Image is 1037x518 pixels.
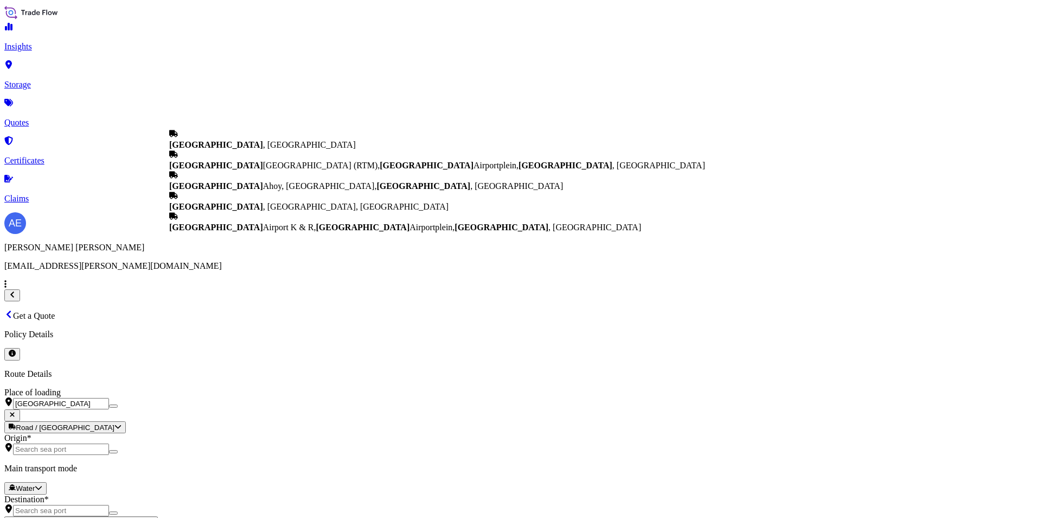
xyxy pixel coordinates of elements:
p: Route Details [4,369,1033,379]
b: [GEOGRAPHIC_DATA] [376,181,470,191]
button: Show suggestions [109,511,118,515]
b: [GEOGRAPHIC_DATA] [169,202,263,211]
b: [GEOGRAPHIC_DATA] [316,223,410,232]
p: Storage [4,80,1033,90]
b: [GEOGRAPHIC_DATA] [455,223,548,232]
span: Ahoy, [GEOGRAPHIC_DATA], , [GEOGRAPHIC_DATA] [169,181,563,191]
span: [GEOGRAPHIC_DATA] (RTM), Airportplein, , [GEOGRAPHIC_DATA] [169,161,705,170]
span: , [GEOGRAPHIC_DATA], [GEOGRAPHIC_DATA] [169,202,449,211]
input: Origin [13,444,109,455]
input: Place of loading [13,398,109,409]
b: [GEOGRAPHIC_DATA] [518,161,612,170]
p: [PERSON_NAME] [PERSON_NAME] [4,243,1033,252]
p: [EMAIL_ADDRESS][PERSON_NAME][DOMAIN_NAME] [4,261,1033,271]
b: [GEOGRAPHIC_DATA] [169,140,263,149]
b: [GEOGRAPHIC_DATA] [380,161,473,170]
div: Origin [4,433,1033,443]
span: Water [16,485,35,493]
p: Get a Quote [4,310,1033,321]
div: Place of loading [4,388,1033,397]
span: Road / [GEOGRAPHIC_DATA] [16,424,114,432]
p: Policy Details [4,330,1033,339]
input: Destination [13,505,109,516]
div: Show suggestions [169,129,705,232]
p: Certificates [4,156,1033,166]
p: Insights [4,42,1033,52]
button: Select transport [4,421,126,433]
div: Destination [4,495,1033,504]
b: [GEOGRAPHIC_DATA] [169,161,263,170]
button: Select transport [4,482,47,494]
span: , [GEOGRAPHIC_DATA] [169,140,356,149]
button: Show suggestions [109,405,118,408]
b: [GEOGRAPHIC_DATA] [169,181,263,191]
span: Airport K & R, Airportplein, , [GEOGRAPHIC_DATA] [169,223,641,232]
b: [GEOGRAPHIC_DATA] [169,223,263,232]
button: Show suggestions [109,450,118,453]
p: Main transport mode [4,464,1033,473]
p: Claims [4,194,1033,204]
span: AE [9,218,22,229]
p: Quotes [4,118,1033,128]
